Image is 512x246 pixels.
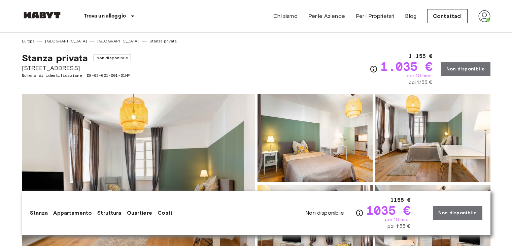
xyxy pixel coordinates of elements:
[407,72,433,79] span: per 10 mesi
[375,94,490,182] img: Picture of unit DE-02-001-001-01HF
[97,38,139,44] a: [GEOGRAPHIC_DATA]
[22,38,35,44] a: Europa
[409,52,433,60] span: 1.155 €
[380,60,433,72] span: 1.035 €
[356,12,395,20] a: Per i Proprietari
[84,12,126,20] p: Trova un alloggio
[149,38,177,44] a: Stanza privata
[409,79,433,86] span: poi 1.155 €
[355,209,364,217] svg: Verifica i dettagli delle spese nella sezione 'Riassunto dei Costi'. Si prega di notare che gli s...
[22,64,131,72] span: [STREET_ADDRESS]
[94,55,131,61] span: Non disponibile
[158,209,172,217] a: Costi
[258,94,373,182] img: Picture of unit DE-02-001-001-01HF
[127,209,152,217] a: Quartiere
[387,223,411,230] span: poi 1155 €
[308,12,345,20] a: Per le Aziende
[45,38,87,44] a: [GEOGRAPHIC_DATA]
[273,12,297,20] a: Chi siamo
[22,72,131,79] span: Numero di identificazione: DE-02-001-001-01HF
[30,209,48,217] a: Stanza
[305,209,344,217] span: Non disponibile
[478,10,490,22] img: avatar
[427,9,468,23] a: Contattaci
[385,216,411,223] span: per 10 mesi
[53,209,92,217] a: Appartamento
[22,52,88,64] span: Stanza privata
[390,196,411,204] span: 1155 €
[370,65,378,73] svg: Verifica i dettagli delle spese nella sezione 'Riassunto dei Costi'. Si prega di notare che gli s...
[97,209,121,217] a: Struttura
[366,204,411,216] span: 1035 €
[405,12,416,20] a: Blog
[22,12,62,19] img: Habyt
